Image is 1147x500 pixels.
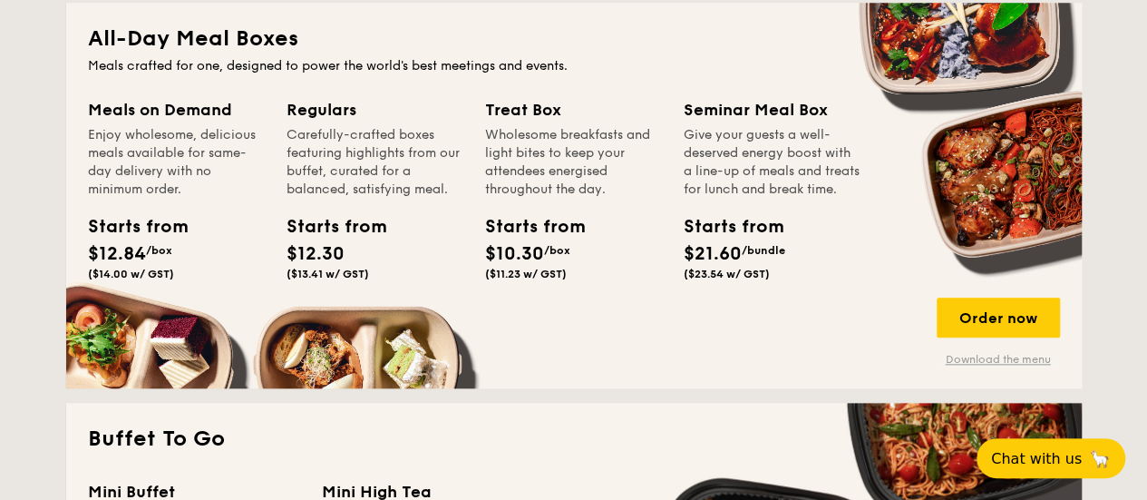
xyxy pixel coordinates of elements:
[88,126,265,199] div: Enjoy wholesome, delicious meals available for same-day delivery with no minimum order.
[287,268,369,280] span: ($13.41 w/ GST)
[937,352,1060,367] a: Download the menu
[742,244,785,257] span: /bundle
[88,97,265,123] div: Meals on Demand
[991,450,1082,467] span: Chat with us
[684,268,770,280] span: ($23.54 w/ GST)
[287,97,463,123] div: Regulars
[485,243,544,265] span: $10.30
[88,57,1060,75] div: Meals crafted for one, designed to power the world's best meetings and events.
[544,244,570,257] span: /box
[287,213,368,240] div: Starts from
[146,244,172,257] span: /box
[88,268,174,280] span: ($14.00 w/ GST)
[977,438,1125,478] button: Chat with us🦙
[287,243,345,265] span: $12.30
[287,126,463,199] div: Carefully-crafted boxes featuring highlights from our buffet, curated for a balanced, satisfying ...
[88,213,170,240] div: Starts from
[485,126,662,199] div: Wholesome breakfasts and light bites to keep your attendees energised throughout the day.
[684,213,765,240] div: Starts from
[485,97,662,123] div: Treat Box
[684,126,860,199] div: Give your guests a well-deserved energy boost with a line-up of meals and treats for lunch and br...
[937,298,1060,338] div: Order now
[684,97,860,123] div: Seminar Meal Box
[684,243,742,265] span: $21.60
[485,213,567,240] div: Starts from
[88,25,1060,54] h2: All-Day Meal Boxes
[485,268,567,280] span: ($11.23 w/ GST)
[88,425,1060,454] h2: Buffet To Go
[1089,448,1111,469] span: 🦙
[88,243,146,265] span: $12.84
